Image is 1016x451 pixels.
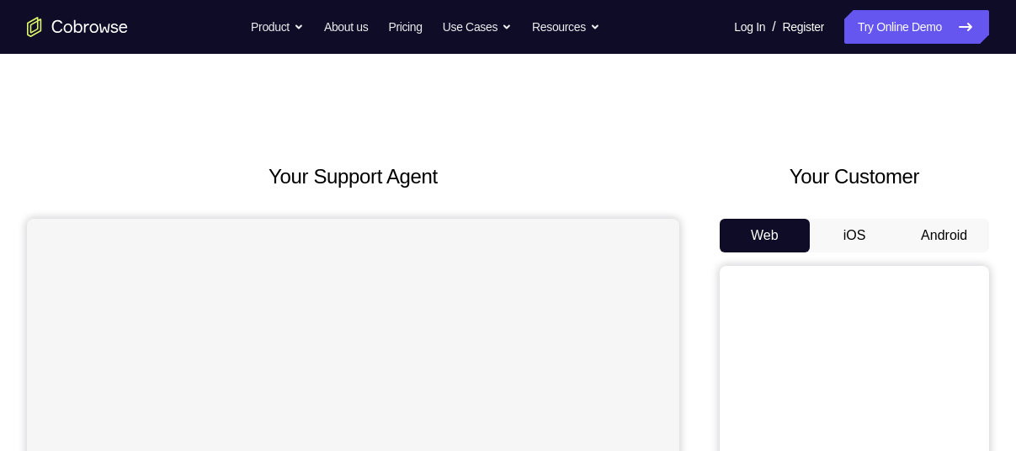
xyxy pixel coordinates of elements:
[899,219,989,252] button: Android
[251,10,304,44] button: Product
[720,162,989,192] h2: Your Customer
[772,17,775,37] span: /
[443,10,512,44] button: Use Cases
[27,162,679,192] h2: Your Support Agent
[783,10,824,44] a: Register
[734,10,765,44] a: Log In
[27,17,128,37] a: Go to the home page
[844,10,989,44] a: Try Online Demo
[324,10,368,44] a: About us
[810,219,900,252] button: iOS
[720,219,810,252] button: Web
[532,10,600,44] button: Resources
[388,10,422,44] a: Pricing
